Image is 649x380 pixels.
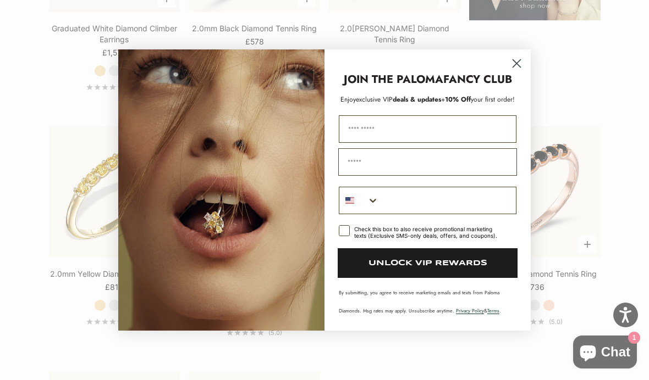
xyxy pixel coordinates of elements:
[339,289,516,314] p: By submitting, you agree to receive marketing emails and texts from Paloma Diamonds. Msg rates ma...
[441,94,515,104] span: + your first order!
[338,148,517,176] input: Email
[356,94,441,104] span: deals & updates
[338,248,518,278] button: UNLOCK VIP REWARDS
[443,71,512,87] strong: FANCY CLUB
[487,307,499,314] a: Terms
[356,94,393,104] span: exclusive VIP
[339,187,379,214] button: Search Countries
[339,115,516,143] input: First Name
[345,196,354,205] img: United States
[456,307,501,314] span: & .
[456,307,484,314] a: Privacy Policy
[354,226,503,239] div: Check this box to also receive promotional marketing texts (Exclusive SMS-only deals, offers, and...
[344,71,443,87] strong: JOIN THE PALOMA
[507,54,526,73] button: Close dialog
[340,94,356,104] span: Enjoy
[445,94,471,104] span: 10% Off
[118,49,324,331] img: Loading...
